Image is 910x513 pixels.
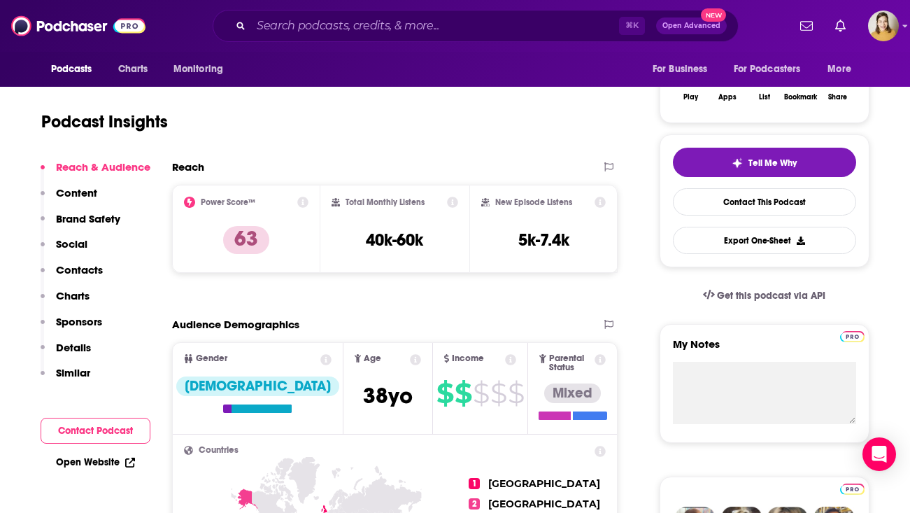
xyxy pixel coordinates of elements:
div: Share [828,93,847,101]
a: Pro website [840,482,865,495]
a: Charts [109,56,157,83]
button: Sponsors [41,315,102,341]
span: Age [364,354,381,363]
div: Search podcasts, credits, & more... [213,10,739,42]
span: More [827,59,851,79]
span: [GEOGRAPHIC_DATA] [488,498,600,510]
button: Social [41,237,87,263]
p: 63 [223,226,269,254]
span: Income [452,354,484,363]
span: 1 [469,478,480,489]
div: [DEMOGRAPHIC_DATA] [176,377,339,396]
button: open menu [818,56,869,83]
button: Content [41,186,97,212]
div: Open Intercom Messenger [862,437,896,471]
button: tell me why sparkleTell Me Why [673,148,856,177]
span: [GEOGRAPHIC_DATA] [488,477,600,490]
div: Mixed [544,384,601,403]
button: Export One-Sheet [673,227,856,254]
span: Gender [196,354,227,363]
a: Get this podcast via API [692,279,837,313]
div: Bookmark [784,93,817,101]
a: Pro website [840,329,865,342]
button: Contact Podcast [41,418,150,444]
span: $ [455,382,471,405]
span: 38 yo [363,382,413,409]
img: Podchaser Pro [840,484,865,495]
label: My Notes [673,337,856,362]
button: open menu [643,56,725,83]
span: For Podcasters [734,59,801,79]
span: Get this podcast via API [717,290,825,302]
span: Monitoring [173,59,223,79]
button: Open AdvancedNew [656,17,727,34]
span: For Business [653,59,708,79]
button: open menu [725,56,821,83]
h2: Reach [172,160,204,174]
h1: Podcast Insights [41,111,168,132]
p: Similar [56,366,90,379]
span: $ [490,382,506,405]
h2: Total Monthly Listens [346,197,425,207]
span: Parental Status [549,354,592,372]
p: Content [56,186,97,199]
span: Logged in as rebecca77781 [868,10,899,41]
h2: New Episode Listens [495,197,572,207]
button: Reach & Audience [41,160,150,186]
p: Brand Safety [56,212,120,225]
div: List [759,93,770,101]
p: Charts [56,289,90,302]
h3: 5k-7.4k [518,230,569,251]
a: Contact This Podcast [673,188,856,216]
a: Show notifications dropdown [830,14,851,38]
button: Contacts [41,263,103,289]
span: $ [473,382,489,405]
p: Sponsors [56,315,102,328]
p: Contacts [56,263,103,276]
img: Podchaser Pro [840,331,865,342]
a: Open Website [56,456,135,468]
span: $ [508,382,524,405]
input: Search podcasts, credits, & more... [251,15,619,37]
span: Podcasts [51,59,92,79]
span: Countries [199,446,239,455]
button: Similar [41,366,90,392]
img: Podchaser - Follow, Share and Rate Podcasts [11,13,145,39]
span: Open Advanced [662,22,720,29]
h3: 40k-60k [366,230,423,251]
button: Details [41,341,91,367]
span: New [701,8,726,22]
img: tell me why sparkle [732,157,743,169]
span: 2 [469,498,480,510]
p: Details [56,341,91,354]
h2: Audience Demographics [172,318,299,331]
span: Charts [118,59,148,79]
button: Show profile menu [868,10,899,41]
span: Tell Me Why [748,157,797,169]
button: Brand Safety [41,212,120,238]
span: $ [436,382,453,405]
img: User Profile [868,10,899,41]
span: ⌘ K [619,17,645,35]
div: Play [683,93,698,101]
h2: Power Score™ [201,197,255,207]
p: Social [56,237,87,251]
div: Apps [718,93,737,101]
button: Charts [41,289,90,315]
p: Reach & Audience [56,160,150,174]
button: open menu [41,56,111,83]
button: open menu [164,56,241,83]
a: Show notifications dropdown [795,14,818,38]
